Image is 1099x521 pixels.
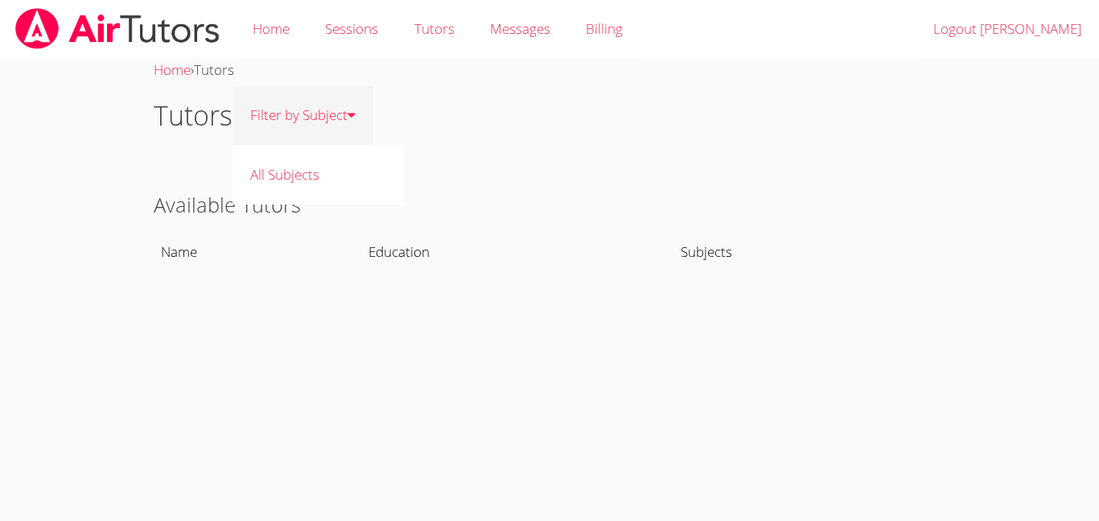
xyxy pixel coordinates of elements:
a: Home [154,60,191,79]
img: airtutors_banner-c4298cdbf04f3fff15de1276eac7730deb9818008684d7c2e4769d2f7ddbe033.png [14,8,221,49]
span: Tutors [194,60,234,79]
a: Filter by Subject [233,86,373,145]
h1: Tutors [154,95,233,136]
a: All Subjects [233,145,404,204]
div: › [154,59,945,82]
th: Education [362,234,674,271]
th: Name [154,234,361,271]
th: Subjects [673,234,945,271]
span: Messages [490,19,550,38]
h2: Available Tutors [154,189,945,220]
